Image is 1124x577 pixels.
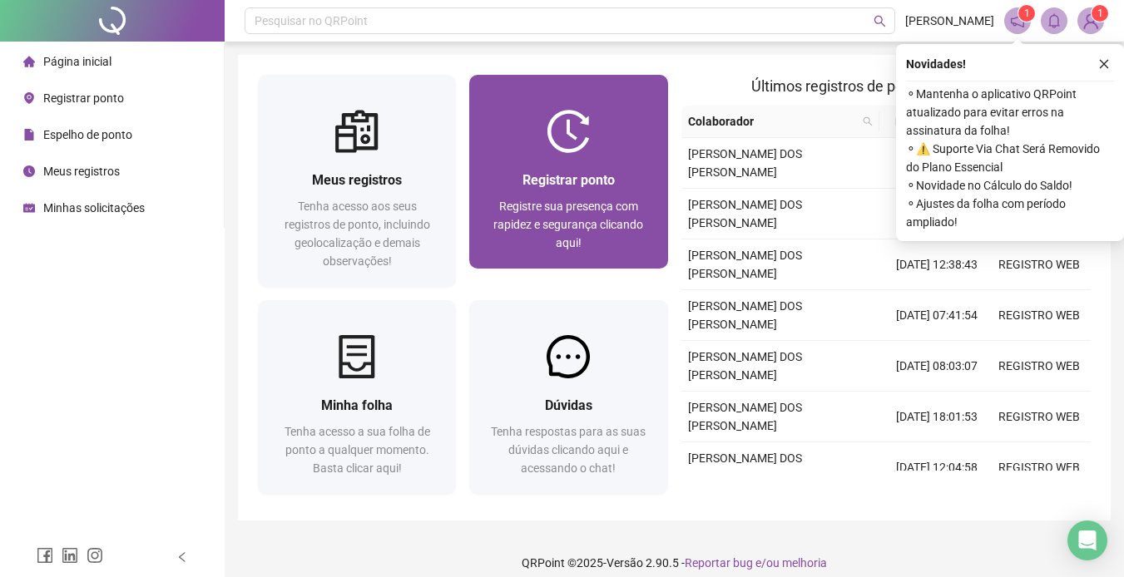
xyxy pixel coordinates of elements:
[607,556,643,570] span: Versão
[37,547,53,564] span: facebook
[879,106,978,138] th: Data/Hora
[886,239,988,290] td: [DATE] 12:38:43
[988,442,1091,493] td: REGISTRO WEB
[1024,7,1030,19] span: 1
[176,551,188,563] span: left
[751,77,1020,95] span: Últimos registros de ponto sincronizados
[87,547,103,564] span: instagram
[685,556,827,570] span: Reportar bug e/ou melhoria
[1067,520,1107,560] div: Open Intercom Messenger
[905,12,994,30] span: [PERSON_NAME]
[62,547,78,564] span: linkedin
[906,195,1114,231] span: ⚬ Ajustes da folha com período ampliado!
[43,91,124,105] span: Registrar ponto
[886,442,988,493] td: [DATE] 12:04:58
[886,341,988,392] td: [DATE] 08:03:07
[688,112,857,131] span: Colaborador
[469,300,667,494] a: DúvidasTenha respostas para as suas dúvidas clicando aqui e acessando o chat!
[988,290,1091,341] td: REGISTRO WEB
[43,165,120,178] span: Meus registros
[886,290,988,341] td: [DATE] 07:41:54
[312,172,402,188] span: Meus registros
[988,341,1091,392] td: REGISTRO WEB
[688,299,802,331] span: [PERSON_NAME] DOS [PERSON_NAME]
[23,129,35,141] span: file
[1010,13,1025,28] span: notification
[688,401,802,432] span: [PERSON_NAME] DOS [PERSON_NAME]
[906,176,1114,195] span: ⚬ Novidade no Cálculo do Saldo!
[1047,13,1062,28] span: bell
[545,397,592,413] span: Dúvidas
[493,200,643,249] span: Registre sua presença com rapidez e segurança clicando aqui!
[285,425,430,475] span: Tenha acesso a sua folha de ponto a qualquer momento. Basta clicar aqui!
[988,392,1091,442] td: REGISTRO WEB
[988,239,1091,290] td: REGISTRO WEB
[522,172,615,188] span: Registrar ponto
[906,85,1114,140] span: ⚬ Mantenha o aplicativo QRPoint atualizado para evitar erros na assinatura da folha!
[688,451,802,483] span: [PERSON_NAME] DOS [PERSON_NAME]
[43,128,132,141] span: Espelho de ponto
[906,140,1114,176] span: ⚬ ⚠️ Suporte Via Chat Será Removido do Plano Essencial
[688,198,802,229] span: [PERSON_NAME] DOS [PERSON_NAME]
[23,165,35,177] span: clock-circle
[688,249,802,280] span: [PERSON_NAME] DOS [PERSON_NAME]
[469,75,667,269] a: Registrar pontoRegistre sua presença com rapidez e segurança clicando aqui!
[1078,8,1103,33] img: 84075
[23,92,35,104] span: environment
[688,350,802,382] span: [PERSON_NAME] DOS [PERSON_NAME]
[906,55,966,73] span: Novidades !
[886,138,988,189] td: [DATE] 17:30:10
[491,425,646,475] span: Tenha respostas para as suas dúvidas clicando aqui e acessando o chat!
[886,112,958,131] span: Data/Hora
[1097,7,1103,19] span: 1
[863,116,873,126] span: search
[688,147,802,179] span: [PERSON_NAME] DOS [PERSON_NAME]
[23,202,35,214] span: schedule
[258,300,456,494] a: Minha folhaTenha acesso a sua folha de ponto a qualquer momento. Basta clicar aqui!
[321,397,393,413] span: Minha folha
[874,15,886,27] span: search
[886,392,988,442] td: [DATE] 18:01:53
[886,189,988,239] td: [DATE] 13:50:28
[1098,58,1110,70] span: close
[258,75,456,287] a: Meus registrosTenha acesso aos seus registros de ponto, incluindo geolocalização e demais observa...
[43,55,111,68] span: Página inicial
[285,200,430,268] span: Tenha acesso aos seus registros de ponto, incluindo geolocalização e demais observações!
[1018,5,1035,22] sup: 1
[1092,5,1108,22] sup: Atualize o seu contato no menu Meus Dados
[859,109,876,134] span: search
[23,56,35,67] span: home
[43,201,145,215] span: Minhas solicitações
